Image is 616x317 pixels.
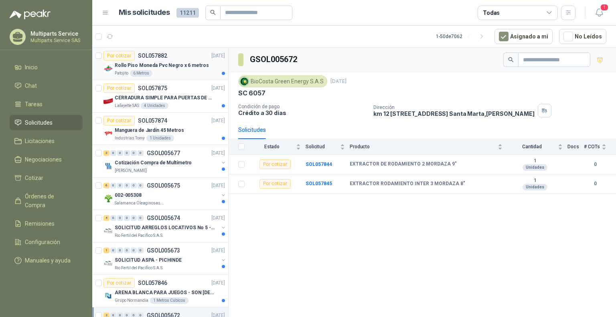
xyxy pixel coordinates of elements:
p: Multiparts Service SAS [30,38,81,43]
div: Por cotizar [259,160,291,169]
span: Cantidad [507,144,556,149]
img: Company Logo [103,258,113,268]
div: 0 [124,150,130,156]
div: 0 [110,215,116,221]
img: Company Logo [103,194,113,203]
b: 1 [507,158,563,164]
p: [DATE] [211,214,225,222]
span: 11211 [176,8,199,18]
p: [DATE] [211,247,225,254]
span: Remisiones [25,219,55,228]
div: 4 Unidades [141,103,168,109]
a: Chat [10,78,83,93]
p: [DATE] [330,78,346,85]
a: Órdenes de Compra [10,189,83,213]
p: [DATE] [211,279,225,287]
th: # COTs [584,139,616,155]
div: 0 [131,248,137,253]
p: 002-005308 [115,192,142,199]
a: SOL057845 [306,181,332,186]
p: Rollo Piso Moneda Pvc Negro x 6 metros [115,62,209,69]
div: 6 [103,183,109,188]
div: Por cotizar [103,83,135,93]
b: 0 [584,180,606,188]
img: Company Logo [103,291,113,301]
div: 0 [117,248,123,253]
p: [DATE] [211,182,225,190]
div: Por cotizar [103,278,135,288]
p: [DATE] [211,117,225,125]
p: ARENA BLANCA PARA JUEGOS - SON [DEMOGRAPHIC_DATA].31 METROS CUBICOS [115,289,215,297]
button: Asignado a mi [494,29,553,44]
div: 0 [138,248,144,253]
span: Solicitud [306,144,338,149]
div: 3 [103,150,109,156]
div: 0 [138,215,144,221]
span: 1 [600,4,609,11]
div: 0 [131,215,137,221]
p: Industrias Tomy [115,135,145,141]
img: Company Logo [103,64,113,73]
img: Company Logo [103,161,113,171]
a: Inicio [10,60,83,75]
div: BioCosta Green Energy S.A.S [238,75,327,87]
p: Rio Fertil del Pacífico S.A.S. [115,232,164,239]
p: [DATE] [211,52,225,60]
b: EXTRACTOR DE RODAMIENTO 2 MORDAZA 9" [350,161,457,168]
span: Producto [350,144,496,149]
th: Estado [249,139,306,155]
span: # COTs [584,144,600,149]
span: Órdenes de Compra [25,192,75,210]
div: 0 [124,215,130,221]
p: GSOL005673 [147,248,180,253]
p: CERRADURA SIMPLE PARA PUERTAS DE VIDRIO [115,94,215,102]
p: GSOL005675 [147,183,180,188]
p: Rio Fertil del Pacífico S.A.S. [115,265,164,271]
span: Chat [25,81,37,90]
p: Lafayette SAS [115,103,139,109]
p: SOLICITUD ASPA - PICHINDE [115,256,182,264]
p: SOL057875 [138,85,167,91]
div: 0 [124,248,130,253]
p: GSOL005674 [147,215,180,221]
div: 0 [131,183,137,188]
p: SOLICITUD ARREGLOS LOCATIVOS No 5 - PICHINDE [115,224,215,232]
div: Solicitudes [238,125,266,134]
div: 0 [124,183,130,188]
th: Producto [350,139,507,155]
a: Por cotizarSOL057846[DATE] Company LogoARENA BLANCA PARA JUEGOS - SON [DEMOGRAPHIC_DATA].31 METRO... [92,275,228,307]
h3: GSOL005672 [250,53,298,66]
div: 0 [131,150,137,156]
a: SOL057844 [306,162,332,167]
p: SOL057874 [138,118,167,123]
span: search [210,10,216,15]
button: No Leídos [559,29,606,44]
a: Por cotizarSOL057875[DATE] Company LogoCERRADURA SIMPLE PARA PUERTAS DE VIDRIOLafayette SAS4 Unid... [92,80,228,113]
div: 1 Metros Cúbicos [150,297,188,304]
span: Tareas [25,100,43,109]
p: Condición de pago [238,104,367,109]
p: Multiparts Service [30,31,81,36]
b: EXTRACTOR RODAMIENTO INTER 3 MORDAZA 8" [350,181,465,187]
div: Unidades [523,184,547,190]
div: 0 [110,183,116,188]
p: SC 6057 [238,89,265,97]
th: Cantidad [507,139,567,155]
div: 1 - 50 de 7062 [436,30,488,43]
div: 6 Metros [130,70,152,77]
p: SOL057882 [138,53,167,59]
p: Cotización Compra de Multímetro [115,159,192,167]
a: Manuales y ayuda [10,253,83,268]
img: Company Logo [103,129,113,138]
img: Company Logo [240,77,249,86]
a: Por cotizarSOL057874[DATE] Company LogoManguera de Jardín 45 MetrosIndustrias Tomy1 Unidades [92,113,228,145]
a: 3 0 0 0 0 0 GSOL005677[DATE] Company LogoCotización Compra de Multímetro[PERSON_NAME] [103,148,227,174]
a: Por cotizarSOL057882[DATE] Company LogoRollo Piso Moneda Pvc Negro x 6 metrosPatojito6 Metros [92,48,228,80]
div: 0 [110,150,116,156]
p: Salamanca Oleaginosas SAS [115,200,165,206]
p: [DATE] [211,85,225,92]
p: [PERSON_NAME] [115,168,147,174]
p: SOL057846 [138,280,167,286]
